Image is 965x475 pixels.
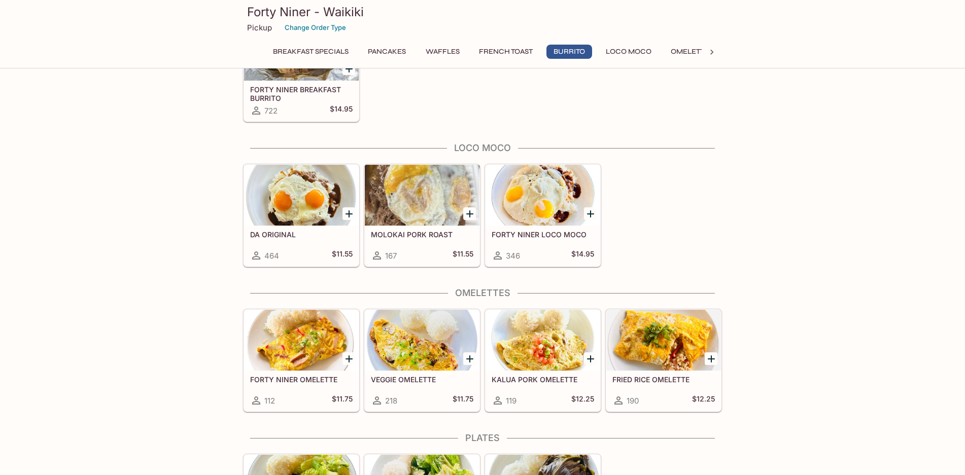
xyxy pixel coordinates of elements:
[627,396,639,406] span: 190
[705,352,717,365] button: Add FRIED RICE OMELETTE
[244,309,359,412] a: FORTY NINER OMELETTE112$11.75
[264,106,278,116] span: 722
[692,394,715,407] h5: $12.25
[250,375,353,384] h5: FORTY NINER OMELETTE
[420,45,465,59] button: Waffles
[612,375,715,384] h5: FRIED RICE OMELETTE
[571,394,594,407] h5: $12.25
[332,394,353,407] h5: $11.75
[247,4,718,20] h3: Forty Niner - Waikiki
[371,230,473,239] h5: MOLOKAI PORK ROAST
[453,249,473,262] h5: $11.55
[453,394,473,407] h5: $11.75
[546,45,592,59] button: Burrito
[247,23,272,32] p: Pickup
[606,310,721,371] div: FRIED RICE OMELETTE
[342,352,355,365] button: Add FORTY NINER OMELETTE
[385,251,397,261] span: 167
[665,45,718,59] button: Omelettes
[280,20,351,35] button: Change Order Type
[492,230,594,239] h5: FORTY NINER LOCO MOCO
[463,207,476,220] button: Add MOLOKAI PORK ROAST
[584,352,597,365] button: Add KALUA PORK OMELETTE
[244,20,359,81] div: FORTY NINER BREAKFAST BURRITO
[250,85,353,102] h5: FORTY NINER BREAKFAST BURRITO
[362,45,411,59] button: Pancakes
[243,287,722,299] h4: Omelettes
[492,375,594,384] h5: KALUA PORK OMELETTE
[571,249,594,262] h5: $14.95
[342,207,355,220] button: Add DA ORIGINAL
[506,396,516,406] span: 119
[267,45,354,59] button: Breakfast Specials
[506,251,520,261] span: 346
[264,396,275,406] span: 112
[244,19,359,122] a: FORTY NINER BREAKFAST BURRITO722$14.95
[463,352,476,365] button: Add VEGGIE OMELETTE
[606,309,721,412] a: FRIED RICE OMELETTE190$12.25
[485,164,601,267] a: FORTY NINER LOCO MOCO346$14.95
[332,249,353,262] h5: $11.55
[485,309,601,412] a: KALUA PORK OMELETTE119$12.25
[584,207,597,220] button: Add FORTY NINER LOCO MOCO
[385,396,397,406] span: 218
[364,309,480,412] a: VEGGIE OMELETTE218$11.75
[486,310,600,371] div: KALUA PORK OMELETTE
[330,104,353,117] h5: $14.95
[364,164,480,267] a: MOLOKAI PORK ROAST167$11.55
[473,45,538,59] button: French Toast
[244,165,359,226] div: DA ORIGINAL
[264,251,279,261] span: 464
[243,142,722,154] h4: Loco Moco
[486,165,600,226] div: FORTY NINER LOCO MOCO
[243,432,722,444] h4: Plates
[371,375,473,384] h5: VEGGIE OMELETTE
[244,310,359,371] div: FORTY NINER OMELETTE
[342,62,355,75] button: Add FORTY NINER BREAKFAST BURRITO
[365,165,479,226] div: MOLOKAI PORK ROAST
[244,164,359,267] a: DA ORIGINAL464$11.55
[365,310,479,371] div: VEGGIE OMELETTE
[250,230,353,239] h5: DA ORIGINAL
[600,45,657,59] button: Loco Moco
